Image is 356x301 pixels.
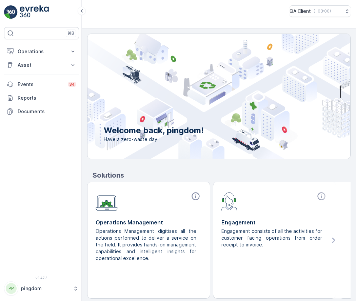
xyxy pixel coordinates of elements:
p: QA Client [290,8,311,15]
p: Solutions [93,170,351,180]
p: Engagement consists of all the activities for customer facing operations from order receipt to in... [221,228,322,248]
p: Reports [18,95,76,101]
img: logo [4,5,18,19]
span: v 1.47.3 [4,276,79,280]
button: Asset [4,58,79,72]
p: Operations Management [96,218,202,226]
p: Welcome back, pingdom! [104,125,204,136]
button: PPpingdom [4,281,79,296]
p: Events [18,81,64,88]
img: city illustration [57,34,350,159]
p: ⌘B [67,31,74,36]
img: module-icon [96,192,118,211]
a: Documents [4,105,79,118]
button: QA Client(+03:00) [290,5,351,17]
p: pingdom [21,285,70,292]
p: 34 [69,82,75,87]
button: Operations [4,45,79,58]
p: Engagement [221,218,328,226]
a: Events34 [4,78,79,91]
span: Have a zero-waste day [104,136,204,143]
p: Documents [18,108,76,115]
div: PP [6,283,17,294]
p: Asset [18,62,65,68]
p: Operations [18,48,65,55]
img: module-icon [221,192,237,210]
p: Operations Management digitises all the actions performed to deliver a service on the field. It p... [96,228,196,262]
a: Reports [4,91,79,105]
img: logo_light-DOdMpM7g.png [20,5,49,19]
p: ( +03:00 ) [314,8,331,14]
